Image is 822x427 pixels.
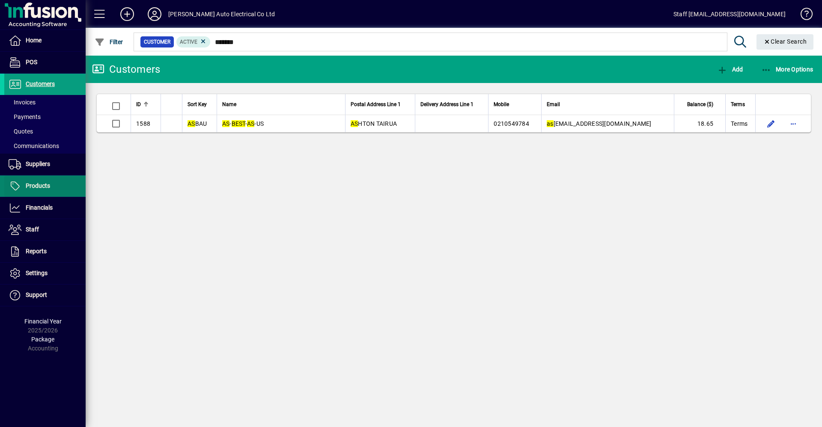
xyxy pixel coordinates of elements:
[547,120,554,127] em: as
[679,100,721,109] div: Balance ($)
[26,37,42,44] span: Home
[4,30,86,51] a: Home
[24,318,62,325] span: Financial Year
[26,80,55,87] span: Customers
[31,336,54,343] span: Package
[794,2,811,30] a: Knowledge Base
[113,6,141,22] button: Add
[4,175,86,197] a: Products
[222,100,340,109] div: Name
[4,219,86,240] a: Staff
[222,100,236,109] span: Name
[763,38,807,45] span: Clear Search
[547,100,669,109] div: Email
[92,34,125,50] button: Filter
[717,66,743,73] span: Add
[136,100,155,109] div: ID
[188,120,195,127] em: AS
[420,100,474,109] span: Delivery Address Line 1
[731,119,748,128] span: Terms
[26,160,50,167] span: Suppliers
[26,226,39,233] span: Staff
[26,248,47,255] span: Reports
[759,62,816,77] button: More Options
[761,66,813,73] span: More Options
[136,100,141,109] span: ID
[168,7,275,21] div: [PERSON_NAME] Auto Electrical Co Ltd
[188,100,207,109] span: Sort Key
[9,142,59,149] span: Communications
[673,7,786,21] div: Staff [EMAIL_ADDRESS][DOMAIN_NAME]
[494,120,529,127] span: 0210549784
[756,34,814,50] button: Clear
[4,124,86,139] a: Quotes
[687,100,713,109] span: Balance ($)
[351,120,397,127] span: HTON TAIRUA
[141,6,168,22] button: Profile
[547,120,652,127] span: [EMAIL_ADDRESS][DOMAIN_NAME]
[9,128,33,135] span: Quotes
[4,95,86,110] a: Invoices
[26,182,50,189] span: Products
[351,100,401,109] span: Postal Address Line 1
[4,154,86,175] a: Suppliers
[547,100,560,109] span: Email
[26,59,37,65] span: POS
[4,241,86,262] a: Reports
[92,62,160,76] div: Customers
[95,39,123,45] span: Filter
[4,52,86,73] a: POS
[26,204,53,211] span: Financials
[786,117,800,130] button: More options
[4,263,86,284] a: Settings
[9,99,36,106] span: Invoices
[9,113,41,120] span: Payments
[731,100,745,109] span: Terms
[715,62,745,77] button: Add
[136,120,150,127] span: 1588
[494,100,509,109] span: Mobile
[674,115,725,132] td: 18.65
[4,285,86,306] a: Support
[26,270,48,276] span: Settings
[4,110,86,124] a: Payments
[222,120,230,127] em: AS
[351,120,358,127] em: AS
[247,120,255,127] em: AS
[764,117,778,130] button: Edit
[188,120,207,127] span: BAU
[4,197,86,219] a: Financials
[180,39,197,45] span: Active
[232,120,245,127] em: BEST
[222,120,264,127] span: - - -US
[4,139,86,153] a: Communications
[176,36,211,47] mat-chip: Activation Status: Active
[144,38,170,46] span: Customer
[26,291,47,298] span: Support
[494,100,536,109] div: Mobile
